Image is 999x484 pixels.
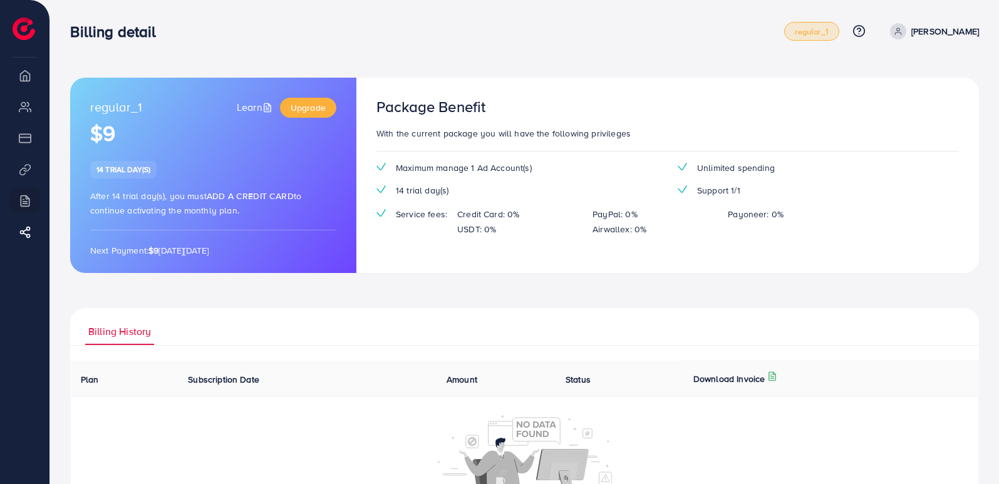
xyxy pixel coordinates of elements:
[693,371,765,386] p: Download Invoice
[280,98,336,118] a: Upgrade
[90,190,301,217] span: After 14 trial day(s), you must to continue activating the monthly plan.
[728,207,784,222] p: Payoneer: 0%
[457,207,519,222] p: Credit Card: 0%
[148,244,158,257] strong: $9
[396,162,532,174] span: Maximum manage 1 Ad Account(s)
[566,373,591,386] span: Status
[376,163,386,171] img: tick
[447,373,477,386] span: Amount
[678,163,687,171] img: tick
[795,28,828,36] span: regular_1
[593,222,646,237] p: Airwallex: 0%
[697,184,740,197] span: Support 1/1
[81,373,99,386] span: Plan
[946,428,990,475] iframe: Chat
[376,209,386,217] img: tick
[291,101,326,114] span: Upgrade
[96,164,150,175] span: 14 trial day(s)
[90,243,336,258] p: Next Payment: [DATE][DATE]
[376,185,386,193] img: tick
[396,184,448,197] span: 14 trial day(s)
[593,207,638,222] p: PayPal: 0%
[90,121,336,147] h1: $9
[207,190,294,202] span: Add a credit card
[90,98,142,118] span: regular_1
[376,126,959,141] p: With the current package you will have the following privileges
[784,22,839,41] a: regular_1
[376,98,485,116] h3: Package Benefit
[678,185,687,193] img: tick
[457,222,496,237] p: USDT: 0%
[88,324,151,339] span: Billing History
[911,24,979,39] p: [PERSON_NAME]
[13,18,35,40] img: logo
[237,100,275,115] a: Learn
[885,23,979,39] a: [PERSON_NAME]
[697,162,775,174] span: Unlimited spending
[396,208,447,220] span: Service fees:
[188,373,259,386] span: Subscription Date
[70,23,166,41] h3: Billing detail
